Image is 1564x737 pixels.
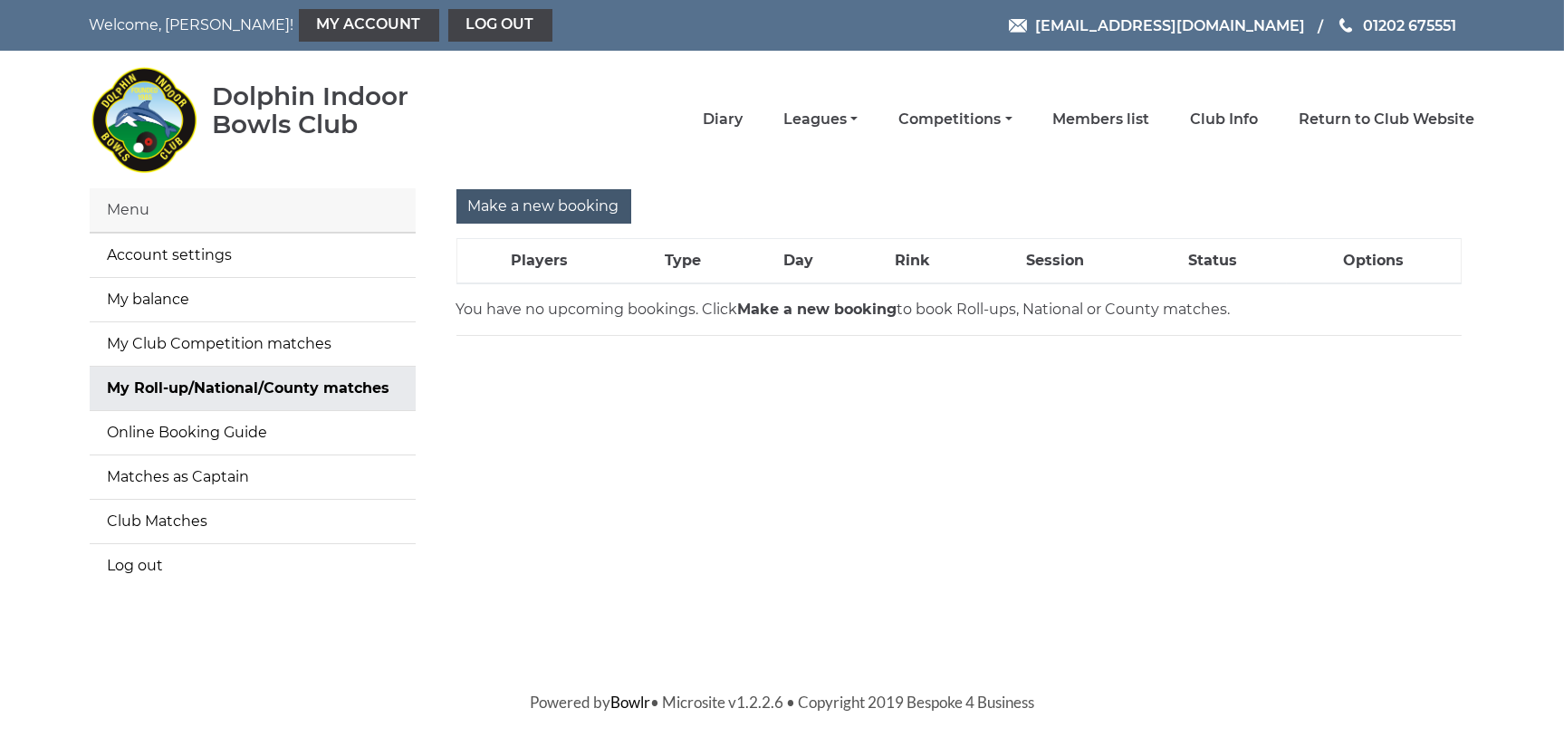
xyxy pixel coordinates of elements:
strong: Make a new booking [738,301,897,318]
th: Session [972,239,1138,284]
a: Online Booking Guide [90,411,416,455]
a: Bowlr [610,693,650,712]
th: Rink [852,239,972,284]
a: Log out [448,9,552,42]
span: 01202 675551 [1363,16,1456,33]
div: Menu [90,188,416,233]
a: Competitions [898,110,1012,129]
a: My Account [299,9,439,42]
p: You have no upcoming bookings. Click to book Roll-ups, National or County matches. [456,299,1462,321]
a: My Roll-up/National/County matches [90,367,416,410]
th: Status [1139,239,1288,284]
a: My Club Competition matches [90,322,416,366]
span: Powered by • Microsite v1.2.2.6 • Copyright 2019 Bespoke 4 Business [530,693,1034,712]
div: Dolphin Indoor Bowls Club [212,82,466,139]
a: Club Info [1191,110,1259,129]
a: Matches as Captain [90,455,416,499]
a: Account settings [90,234,416,277]
a: Log out [90,544,416,588]
a: Phone us 01202 675551 [1337,14,1456,37]
a: My balance [90,278,416,321]
th: Players [456,239,622,284]
a: Return to Club Website [1300,110,1475,129]
a: Members list [1053,110,1150,129]
a: Club Matches [90,500,416,543]
input: Make a new booking [456,189,631,224]
img: Dolphin Indoor Bowls Club [90,56,198,183]
th: Day [744,239,852,284]
a: Leagues [783,110,858,129]
a: Email [EMAIL_ADDRESS][DOMAIN_NAME] [1009,14,1305,37]
nav: Welcome, [PERSON_NAME]! [90,9,651,42]
th: Options [1287,239,1461,284]
span: [EMAIL_ADDRESS][DOMAIN_NAME] [1035,16,1305,33]
img: Phone us [1339,18,1352,33]
a: Diary [703,110,743,129]
img: Email [1009,19,1027,33]
th: Type [622,239,744,284]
